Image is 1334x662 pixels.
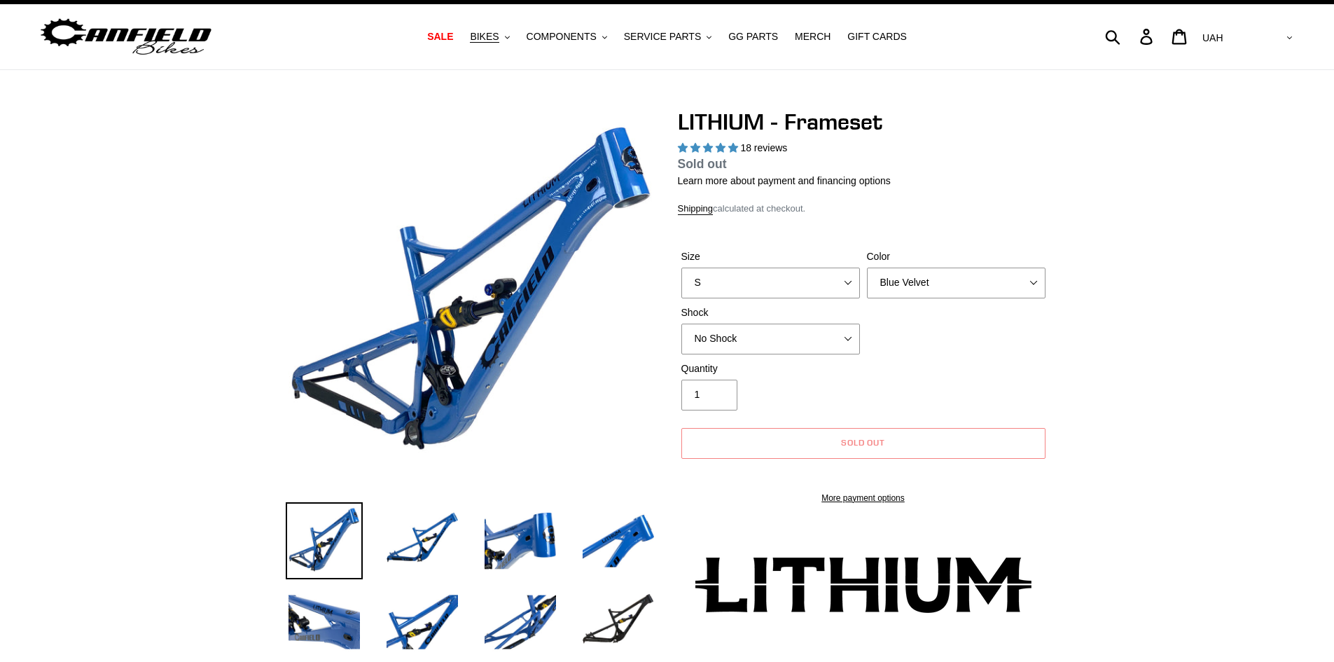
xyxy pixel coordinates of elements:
span: Sold out [678,157,727,171]
img: Load image into Gallery viewer, LITHIUM - Frameset [482,502,559,579]
span: MERCH [795,31,831,43]
img: Load image into Gallery viewer, LITHIUM - Frameset [580,502,657,579]
a: SALE [420,27,460,46]
button: COMPONENTS [520,27,614,46]
span: Sold out [841,437,886,448]
img: LITHIUM - Frameset [289,111,654,477]
img: Load image into Gallery viewer, LITHIUM - Frameset [580,584,657,661]
label: Color [867,249,1045,264]
button: BIKES [463,27,516,46]
img: Canfield Bikes [39,15,214,59]
label: Shock [681,305,860,320]
img: Lithium-Logo_480x480.png [695,557,1031,613]
img: Load image into Gallery viewer, LITHIUM - Frameset [286,584,363,661]
button: Sold out [681,428,1045,459]
span: 18 reviews [740,142,787,153]
label: Quantity [681,361,860,376]
img: Load image into Gallery viewer, LITHIUM - Frameset [384,502,461,579]
span: 5.00 stars [678,142,741,153]
button: SERVICE PARTS [617,27,718,46]
h1: LITHIUM - Frameset [678,109,1049,135]
a: GIFT CARDS [840,27,914,46]
span: BIKES [470,31,499,43]
a: GG PARTS [721,27,785,46]
span: COMPONENTS [527,31,597,43]
div: calculated at checkout. [678,202,1049,216]
a: Learn more about payment and financing options [678,175,891,186]
input: Search [1113,21,1148,52]
span: SERVICE PARTS [624,31,701,43]
a: Shipping [678,203,714,215]
img: Load image into Gallery viewer, LITHIUM - Frameset [384,584,461,661]
span: SALE [427,31,453,43]
span: GG PARTS [728,31,778,43]
img: Load image into Gallery viewer, LITHIUM - Frameset [286,502,363,579]
span: GIFT CARDS [847,31,907,43]
img: Load image into Gallery viewer, LITHIUM - Frameset [482,584,559,661]
label: Size [681,249,860,264]
a: More payment options [681,492,1045,504]
a: MERCH [788,27,838,46]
